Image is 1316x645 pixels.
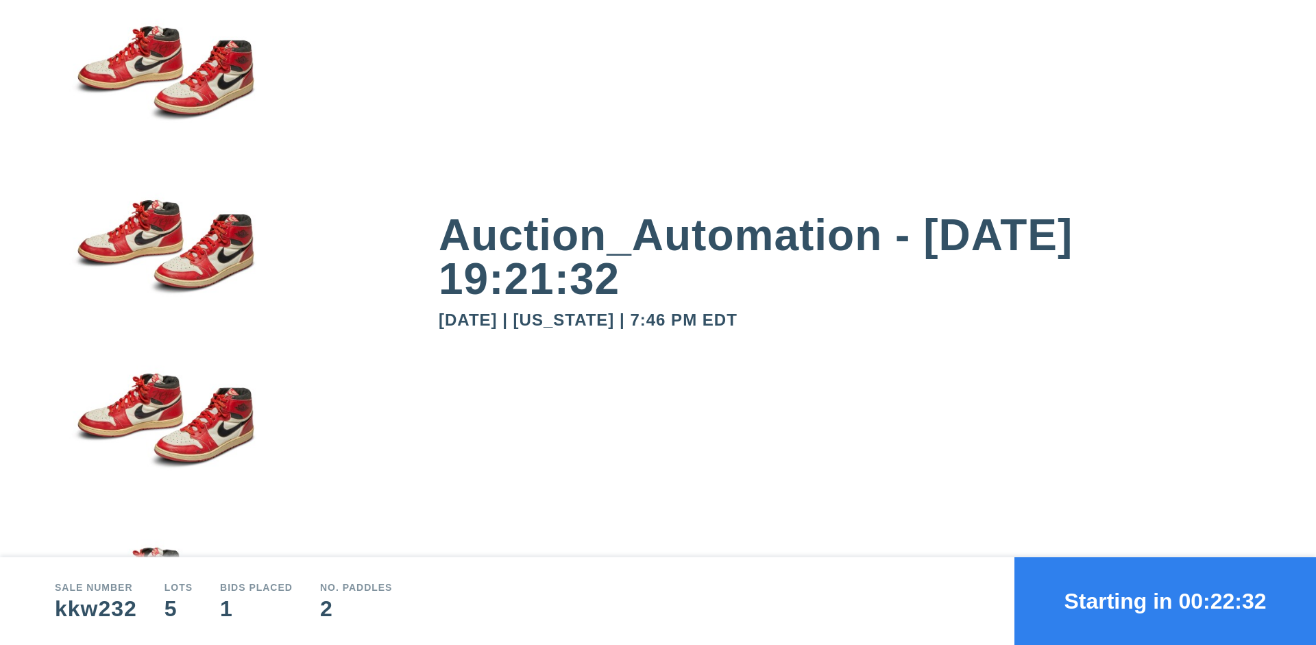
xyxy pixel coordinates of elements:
div: kkw232 [55,598,137,620]
div: Sale number [55,583,137,592]
div: Lots [164,583,193,592]
div: No. Paddles [320,583,393,592]
div: Auction_Automation - [DATE] 19:21:32 [439,213,1261,301]
div: Bids Placed [220,583,293,592]
div: 2 [320,598,393,620]
div: 5 [164,598,193,620]
img: small [55,371,274,545]
div: [DATE] | [US_STATE] | 7:46 PM EDT [439,312,1261,328]
div: 1 [220,598,293,620]
img: small [55,197,274,371]
img: small [55,23,274,197]
button: Starting in 00:22:32 [1014,557,1316,645]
